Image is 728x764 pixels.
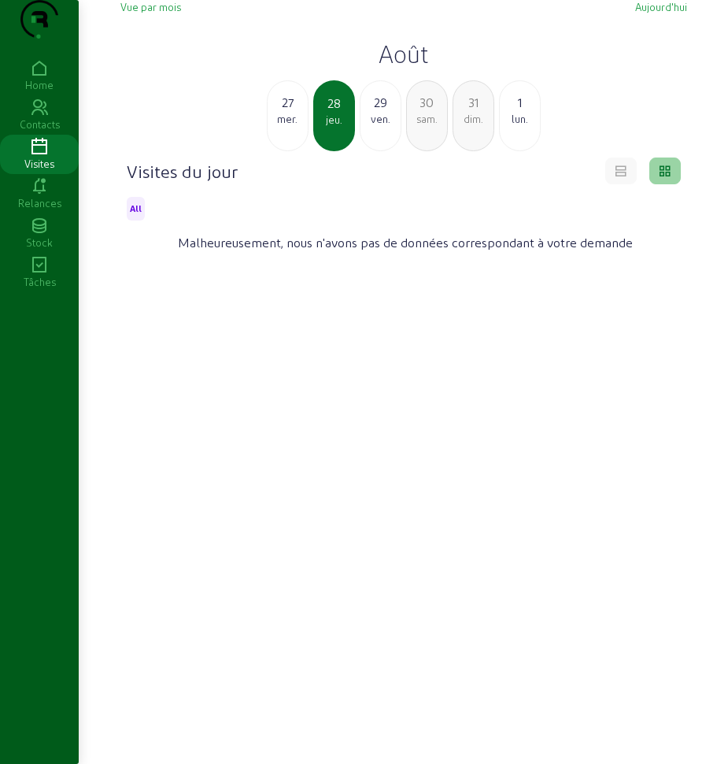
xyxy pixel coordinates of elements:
div: lun. [500,112,540,126]
div: 28 [315,94,353,113]
h4: Visites du jour [127,160,238,182]
span: Aujourd'hui [635,1,687,13]
div: 31 [453,93,493,112]
div: 30 [407,93,447,112]
h2: Août [120,39,687,68]
span: Vue par mois [120,1,181,13]
div: sam. [407,112,447,126]
div: 1 [500,93,540,112]
div: jeu. [315,113,353,127]
div: 27 [268,93,308,112]
div: mer. [268,112,308,126]
div: ven. [360,112,401,126]
span: Malheureusement, nous n'avons pas de données correspondant à votre demande [178,233,633,252]
span: All [130,203,142,214]
div: 29 [360,93,401,112]
div: dim. [453,112,493,126]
